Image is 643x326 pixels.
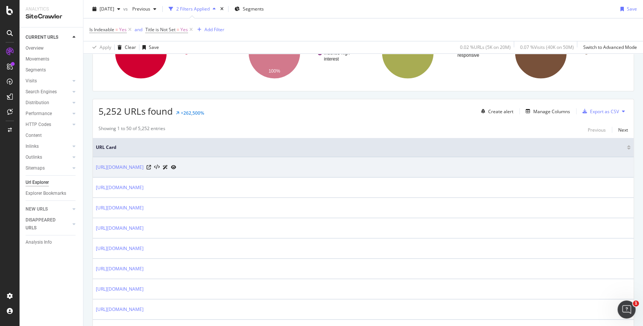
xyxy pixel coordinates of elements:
a: Visit Online Page [147,165,151,170]
span: Title is Not Set [145,26,176,33]
span: Is Indexable [89,26,114,33]
span: 5,252 URLs found [98,105,173,117]
a: [URL][DOMAIN_NAME] [96,184,144,191]
div: Visits [26,77,37,85]
a: AI Url Details [163,163,168,171]
a: Url Explorer [26,179,78,187]
button: Previous [588,125,606,134]
a: Inlinks [26,143,70,150]
div: CURRENT URLS [26,33,58,41]
div: times [219,5,225,13]
div: Sitemaps [26,164,45,172]
button: 2 Filters Applied [166,3,219,15]
div: Content [26,132,42,139]
div: SiteCrawler [26,12,77,21]
div: Previous [588,127,606,133]
span: vs [123,6,129,12]
div: Export as CSV [590,108,619,115]
span: Segments [243,6,264,12]
span: Yes [180,24,188,35]
div: 0.07 % Visits ( 40K on 50M ) [520,44,574,50]
button: Previous [129,3,159,15]
div: Clear [125,44,136,50]
a: Visits [26,77,70,85]
button: Save [617,3,637,15]
a: Outlinks [26,153,70,161]
a: [URL][DOMAIN_NAME] [96,265,144,273]
a: [URL][DOMAIN_NAME] [96,245,144,252]
a: Content [26,132,78,139]
a: Segments [26,66,78,74]
text: docs/* [191,50,203,55]
a: DISAPPEARED URLS [26,216,70,232]
div: 0.02 % URLs ( 5K on 20M ) [460,44,511,50]
div: Explorer Bookmarks [26,190,66,197]
div: +262,500% [181,110,204,116]
a: Explorer Bookmarks [26,190,78,197]
a: Distribution [26,99,70,107]
button: [DATE] [89,3,123,15]
a: Overview [26,44,78,52]
div: Switch to Advanced Mode [583,44,637,50]
button: Segments [231,3,267,15]
div: Outlinks [26,153,42,161]
div: HTTP Codes [26,121,51,129]
span: = [115,26,118,33]
div: Url Explorer [26,179,49,187]
button: Create alert [478,105,513,117]
a: Sitemaps [26,164,70,172]
text: 100% [135,50,147,55]
text: 100% [535,50,547,55]
a: [URL][DOMAIN_NAME] [96,204,144,212]
div: A chart. [232,20,362,85]
text: text/* [590,50,601,55]
div: Analysis Info [26,238,52,246]
div: Save [149,44,159,50]
div: Inlinks [26,143,39,150]
a: HTTP Codes [26,121,70,129]
text: indexed-high- [324,50,351,56]
text: 100% [268,68,280,74]
div: NEW URLS [26,205,48,213]
button: Apply [89,41,111,53]
div: A chart. [98,20,228,85]
div: Next [618,127,628,133]
span: Yes [119,24,127,35]
text: responsive [457,53,479,58]
div: Analytics [26,6,77,12]
a: [URL][DOMAIN_NAME] [96,164,144,171]
a: Performance [26,110,70,118]
a: [URL][DOMAIN_NAME] [96,306,144,313]
iframe: Intercom live chat [617,300,635,318]
div: 2 Filters Applied [176,6,210,12]
text: interest [324,56,339,62]
div: Save [627,6,637,12]
div: Manage Columns [533,108,570,115]
div: A chart. [498,20,628,85]
div: A chart. [365,20,495,85]
button: View HTML Source [154,165,160,170]
div: Movements [26,55,49,63]
div: DISAPPEARED URLS [26,216,64,232]
text: 100% [402,50,413,55]
div: Create alert [488,108,513,115]
span: 2025 Aug. 29th [100,6,114,12]
a: URL Inspection [171,163,176,171]
a: Analysis Info [26,238,78,246]
button: Clear [115,41,136,53]
span: 1 [633,300,639,306]
a: [URL][DOMAIN_NAME] [96,224,144,232]
div: Search Engines [26,88,57,96]
button: Add Filter [194,25,224,34]
a: NEW URLS [26,205,70,213]
button: and [135,26,142,33]
div: Distribution [26,99,49,107]
span: Previous [129,6,150,12]
a: [URL][DOMAIN_NAME] [96,285,144,293]
button: Next [618,125,628,134]
a: Movements [26,55,78,63]
div: Apply [100,44,111,50]
div: Overview [26,44,44,52]
a: Search Engines [26,88,70,96]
